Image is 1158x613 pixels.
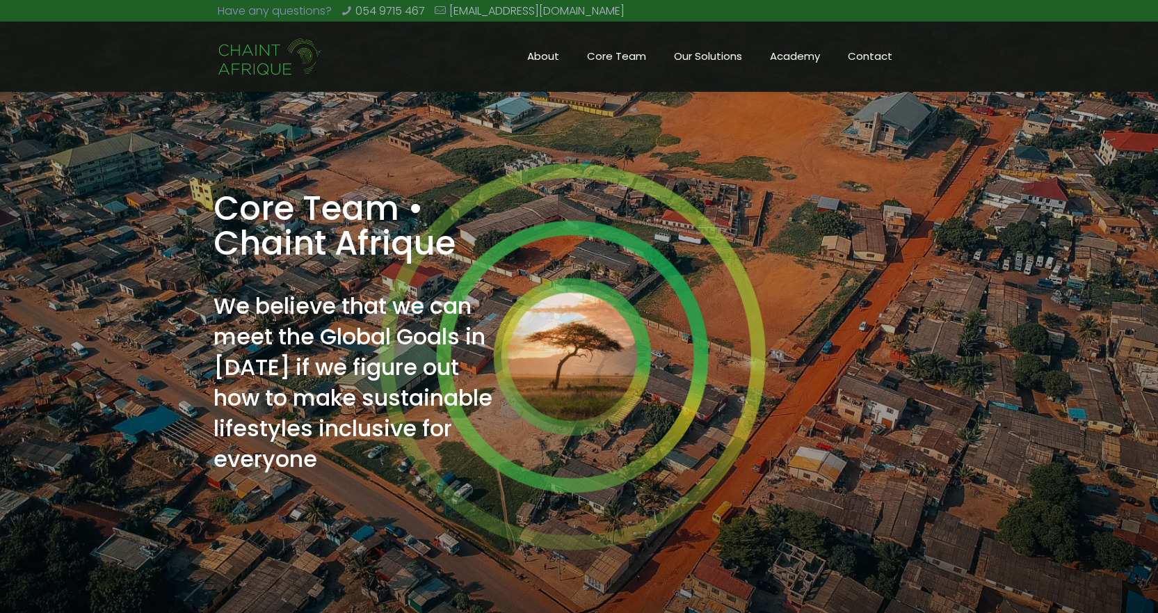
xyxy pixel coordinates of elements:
[834,46,906,67] span: Contact
[355,3,425,19] a: 054 9715 467
[449,3,625,19] a: [EMAIL_ADDRESS][DOMAIN_NAME]
[660,46,756,67] span: Our Solutions
[513,46,573,67] span: About
[660,22,756,91] a: Our Solutions
[513,22,573,91] a: About
[573,46,660,67] span: Core Team
[218,22,323,91] a: Chaint Afrique
[218,36,323,78] img: Chaint_Afrique-20
[214,291,503,475] h3: We believe that we can meet the Global Goals in [DATE] if we figure out how to make sustainable l...
[756,46,834,67] span: Academy
[834,22,906,91] a: Contact
[756,22,834,91] a: Academy
[214,191,503,261] h1: Core Team • Chaint Afrique
[573,22,660,91] a: Core Team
